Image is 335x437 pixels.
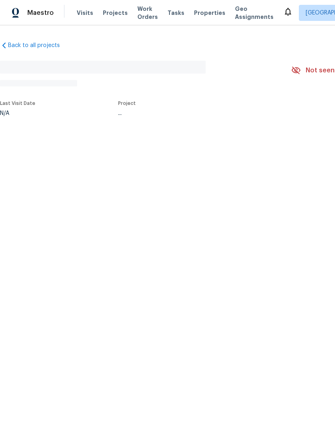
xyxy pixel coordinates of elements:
[194,9,225,17] span: Properties
[103,9,128,17] span: Projects
[167,10,184,16] span: Tasks
[137,5,158,21] span: Work Orders
[77,9,93,17] span: Visits
[27,9,54,17] span: Maestro
[118,101,136,106] span: Project
[235,5,274,21] span: Geo Assignments
[118,111,272,116] div: ...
